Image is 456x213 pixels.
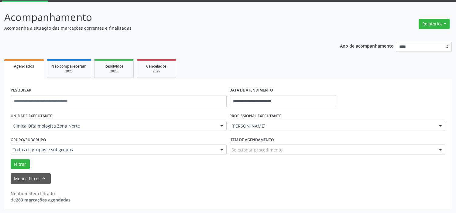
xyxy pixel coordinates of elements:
[51,69,87,74] div: 2025
[16,197,70,203] strong: 283 marcações agendadas
[146,64,167,69] span: Cancelados
[41,175,47,182] i: keyboard_arrow_up
[4,10,317,25] p: Acompanhamento
[230,135,274,145] label: Item de agendamento
[141,69,172,74] div: 2025
[11,159,30,169] button: Filtrar
[232,123,433,129] span: [PERSON_NAME]
[230,111,282,121] label: PROFISSIONAL EXECUTANTE
[51,64,87,69] span: Não compareceram
[230,86,273,95] label: DATA DE ATENDIMENTO
[13,147,214,153] span: Todos os grupos e subgrupos
[4,25,317,31] p: Acompanhe a situação das marcações correntes e finalizadas
[11,197,70,203] div: de
[11,86,31,95] label: PESQUISAR
[105,64,123,69] span: Resolvidos
[11,173,51,184] button: Menos filtroskeyboard_arrow_up
[419,19,450,29] button: Relatórios
[11,190,70,197] div: Nenhum item filtrado
[11,111,52,121] label: UNIDADE EXECUTANTE
[11,135,46,145] label: Grupo/Subgrupo
[99,69,129,74] div: 2025
[13,123,214,129] span: Clinica Oftalmologica Zona Norte
[14,64,34,69] span: Agendados
[340,42,394,49] p: Ano de acompanhamento
[232,147,283,153] span: Selecionar procedimento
